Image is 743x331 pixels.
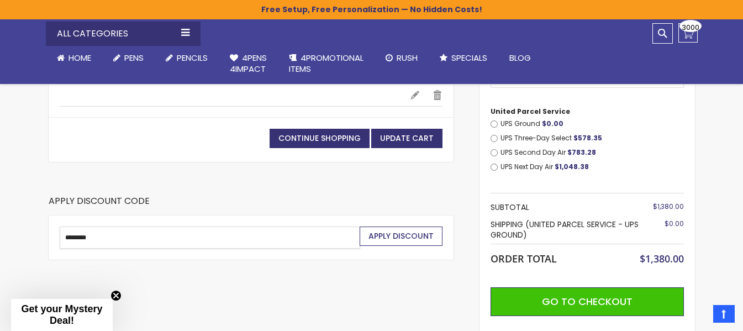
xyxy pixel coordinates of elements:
[371,129,442,148] button: Update Cart
[640,252,684,265] span: $1,380.00
[177,52,208,64] span: Pencils
[397,52,418,64] span: Rush
[498,46,542,70] a: Blog
[451,52,487,64] span: Specials
[102,46,155,70] a: Pens
[491,250,557,265] strong: Order Total
[155,46,219,70] a: Pencils
[567,148,596,157] span: $783.28
[542,119,563,128] span: $0.00
[230,52,267,75] span: 4Pens 4impact
[500,162,684,171] label: UPS Next Day Air
[368,230,434,241] span: Apply Discount
[278,46,375,82] a: 4PROMOTIONALITEMS
[500,148,684,157] label: UPS Second Day Air
[49,195,150,216] strong: Apply Discount Code
[219,46,278,82] a: 4Pens4impact
[124,52,144,64] span: Pens
[375,46,429,70] a: Rush
[682,22,699,33] span: 3000
[491,219,523,230] span: Shipping
[46,22,201,46] div: All Categories
[11,299,113,331] div: Get your Mystery Deal!Close teaser
[491,107,570,116] span: United Parcel Service
[46,46,102,70] a: Home
[21,303,102,326] span: Get your Mystery Deal!
[678,23,698,43] a: 3000
[653,202,684,211] span: $1,380.00
[555,162,589,171] span: $1,048.38
[491,287,684,316] button: Go to Checkout
[500,119,684,128] label: UPS Ground
[713,305,735,323] a: Top
[509,52,531,64] span: Blog
[270,129,370,148] a: Continue Shopping
[491,199,640,216] th: Subtotal
[491,219,639,240] span: (United Parcel Service - UPS Ground)
[429,46,498,70] a: Specials
[665,219,684,228] span: $0.00
[542,295,633,308] span: Go to Checkout
[380,133,434,144] span: Update Cart
[278,133,361,144] span: Continue Shopping
[500,134,684,143] label: UPS Three-Day Select
[573,133,602,143] span: $578.35
[110,290,122,301] button: Close teaser
[68,52,91,64] span: Home
[289,52,363,75] span: 4PROMOTIONAL ITEMS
